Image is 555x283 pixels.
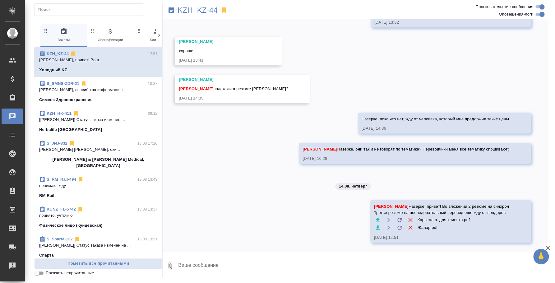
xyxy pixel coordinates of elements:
label: Обновить файл [396,216,404,224]
div: [PERSON_NAME] [179,39,260,45]
a: KZH_KZ-44 [178,7,218,13]
p: 13.08 13:31 [137,236,158,242]
a: S_Sparta-132 [47,237,73,241]
div: [DATE] 13:32 [374,19,509,26]
svg: Зажми и перетащи, чтобы поменять порядок вкладок [136,28,142,34]
p: Herbalife [GEOGRAPHIC_DATA] [39,127,102,133]
span: Оповещения-логи [499,11,533,17]
span: Пользовательские сообщения [475,4,533,10]
p: 10:37 [148,81,158,87]
svg: Отписаться [77,176,84,183]
div: [DATE] 16:29 [303,155,509,162]
p: [PERSON_NAME], спасибо за информацию [39,87,157,93]
button: Скачать [374,224,382,231]
p: Спарта [39,252,54,258]
input: Поиск [38,5,144,14]
p: принято, учточню [39,212,157,219]
p: понимаю, жду [39,183,157,189]
span: Заказы [43,28,85,43]
div: [DATE] 13:41 [179,57,260,63]
svg: Отписаться [73,110,79,117]
button: Открыть на драйве [385,224,393,231]
label: Обновить файл [396,224,404,231]
p: Физическое лицо (Кунцевская) [39,222,102,229]
span: Пометить все прочитанными [38,260,159,267]
div: KZH_KZ-4412:51[PERSON_NAME], привет! Во в...Холодный KZ [34,47,162,77]
button: Удалить файл [407,216,414,224]
svg: Зажми и перетащи, чтобы поменять порядок вкладок [43,28,49,34]
span: Назерке, пока что нет, жду от человека, который мне предложил такие цены [362,117,509,121]
span: Назерке, привет! Во вложении 2 резюме на синхрон Третье резюме на последовательный перевод еще жд... [374,203,509,216]
p: 14.08, четверг [339,183,367,189]
div: S_RM_Rail-49413.08 13:49понимаю, ждуRM Rail [34,173,162,202]
span: Показать непрочитанные [46,270,94,276]
button: Скачать [374,216,382,224]
button: Открыть на драйве [385,216,393,224]
div: S_Sparta-13213.08 13:31[[PERSON_NAME]] Статус заказа изменен на ...Спарта [34,232,162,262]
p: Холодный KZ [39,67,67,73]
p: [PERSON_NAME], привет! Во в... [39,57,157,63]
p: [[PERSON_NAME]] Статус заказа изменен ... [39,117,157,123]
a: KZH_KZ-44 [47,51,69,56]
span: Спецификации [90,28,131,43]
div: [DATE] 14:36 [362,125,509,132]
div: [DATE] 14:35 [179,95,288,101]
p: 09:12 [148,110,158,117]
span: Клиенты [136,28,178,43]
p: RM Rail [39,193,54,199]
div: S_SMNS-ZDR-2110:37[PERSON_NAME], спасибо за информациюСименс Здравоохранение [34,77,162,107]
button: Пометить все прочитанными [34,258,162,269]
p: Сименс Здравоохранение [39,97,93,103]
div: KUNZ_FL-574213.08 13:37принято, учточнюФизическое лицо (Кунцевская) [34,202,162,232]
a: KZH_HK-411 [47,111,72,116]
button: Удалить файл [407,224,414,231]
svg: Отписаться [77,206,83,212]
p: [[PERSON_NAME]] Статус заказа изменен на ... [39,242,157,248]
span: [PERSON_NAME] [303,147,337,151]
svg: Отписаться [69,140,75,146]
div: [DATE] 12:51 [374,234,509,241]
svg: Отписаться [74,236,80,242]
span: Карылгаш. для клиента.pdf [418,217,470,223]
span: 🙏 [536,250,546,263]
span: подскажи а резюме [PERSON_NAME]? [179,86,288,91]
span: хорошо [179,49,193,53]
svg: Зажми и перетащи, чтобы поменять порядок вкладок [90,28,95,34]
p: 12:51 [148,51,158,57]
a: S_SMNS-ZDR-21 [47,81,79,86]
a: KUNZ_FL-5742 [47,207,76,211]
span: [PERSON_NAME] [179,86,213,91]
p: 13.08 13:37 [137,206,158,212]
p: [PERSON_NAME] [PERSON_NAME], оки... [39,146,157,153]
div: KZH_HK-41109:12[[PERSON_NAME]] Статус заказа изменен ...Herbalife [GEOGRAPHIC_DATA] [34,107,162,137]
span: [PERSON_NAME] [374,204,409,209]
span: Назерке, они так и не говорят по тематике? Переводчики меня все тематику спршивают( [303,147,509,151]
p: 13.08 17:20 [137,140,158,146]
p: [PERSON_NAME] & [PERSON_NAME] Medical, [GEOGRAPHIC_DATA] [39,156,157,169]
p: 13.08 13:49 [137,176,158,183]
button: 🙏 [533,249,549,264]
div: S_JNJ-83213.08 17:20[PERSON_NAME] [PERSON_NAME], оки...[PERSON_NAME] & [PERSON_NAME] Medical, [GE... [34,137,162,173]
svg: Отписаться [81,81,87,87]
a: S_JNJ-832 [47,141,67,146]
a: S_RM_Rail-494 [47,177,76,182]
div: [PERSON_NAME] [179,77,288,83]
span: Жанар.pdf [418,225,437,231]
